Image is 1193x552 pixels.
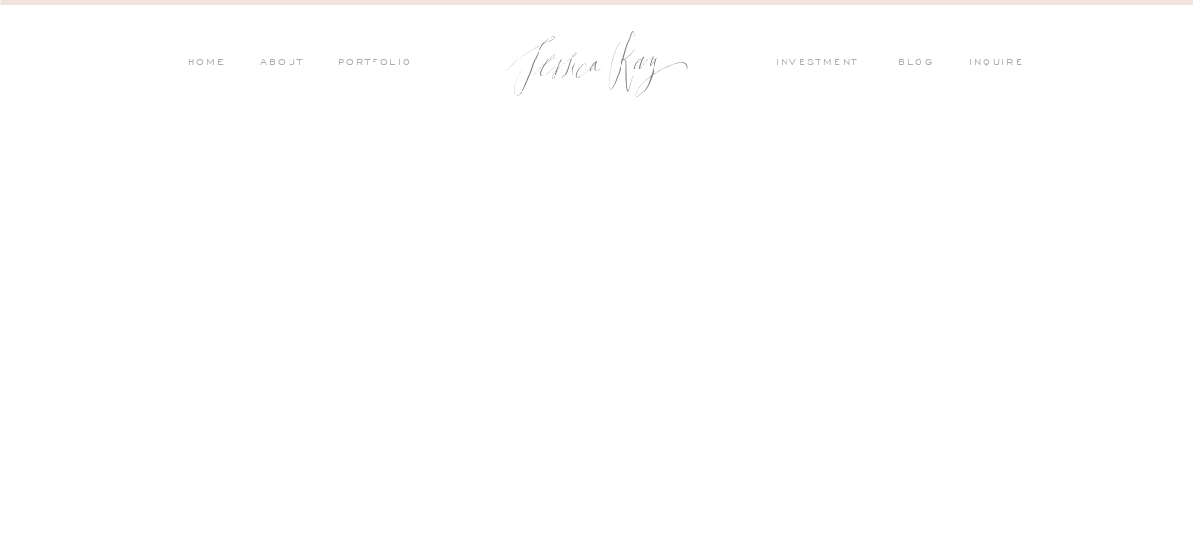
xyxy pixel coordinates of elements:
[969,56,1034,73] a: inquire
[776,56,869,73] a: investment
[335,56,413,73] a: PORTFOLIO
[256,56,305,73] a: ABOUT
[187,56,226,73] a: HOME
[898,56,947,73] a: blog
